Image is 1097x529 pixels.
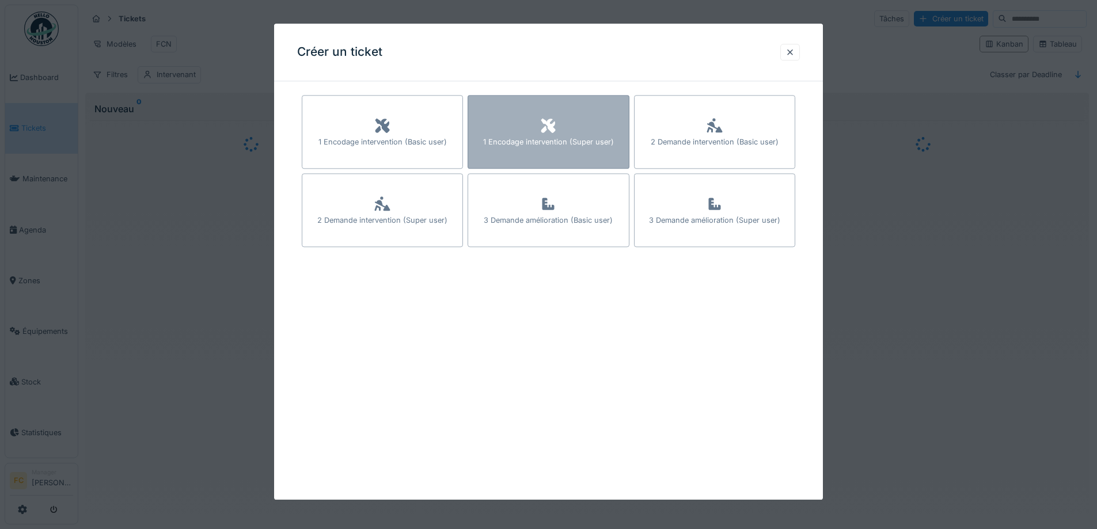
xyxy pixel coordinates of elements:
div: 2 Demande intervention (Basic user) [651,137,779,148]
div: 1 Encodage intervention (Basic user) [318,137,447,148]
div: 3 Demande amélioration (Super user) [649,215,780,226]
div: 1 Encodage intervention (Super user) [483,137,614,148]
div: 2 Demande intervention (Super user) [317,215,447,226]
h3: Créer un ticket [297,45,382,59]
div: 3 Demande amélioration (Basic user) [484,215,613,226]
